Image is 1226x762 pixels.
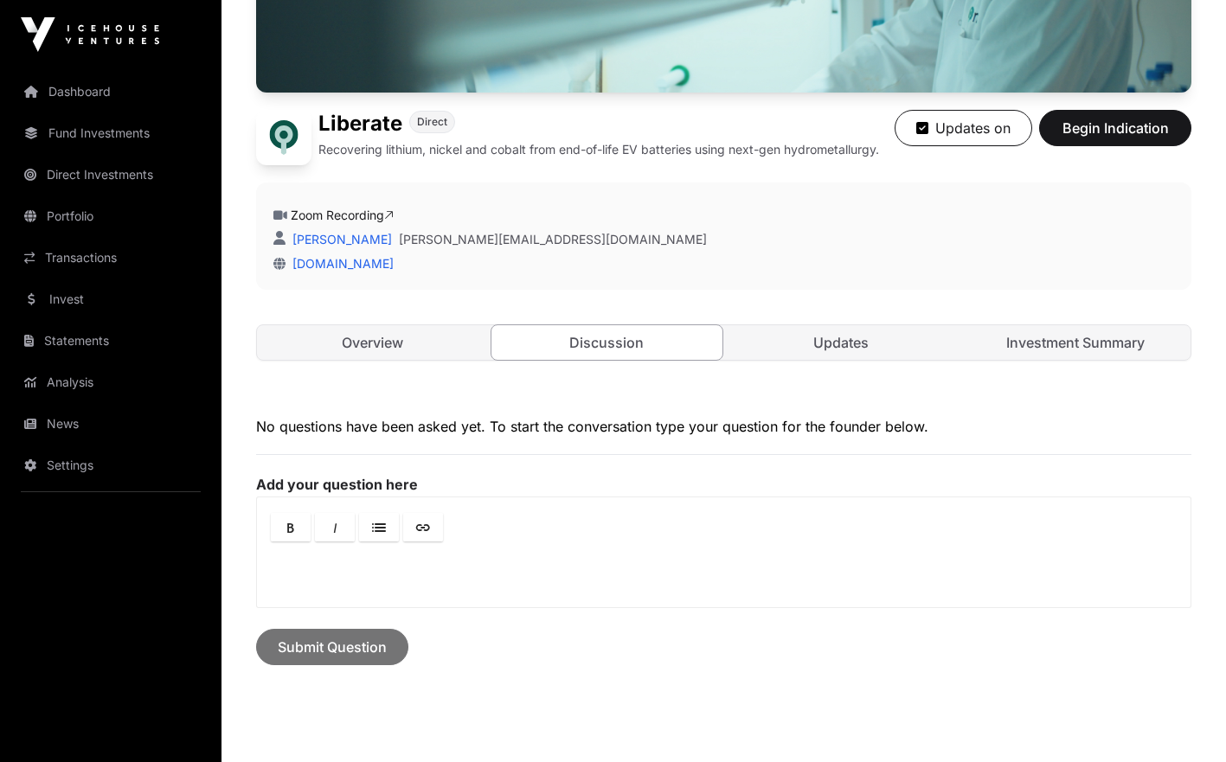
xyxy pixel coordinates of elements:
p: No questions have been asked yet. To start the conversation type your question for the founder be... [256,416,1191,437]
a: Overview [257,325,488,360]
p: Recovering lithium, nickel and cobalt from end-of-life EV batteries using next-gen hydrometallurgy. [318,141,879,158]
a: Transactions [14,239,208,277]
button: Updates on [895,110,1032,146]
img: Liberate [256,110,311,165]
a: [PERSON_NAME][EMAIL_ADDRESS][DOMAIN_NAME] [399,231,707,248]
a: Italic [315,513,355,541]
a: Statements [14,322,208,360]
a: Settings [14,446,208,484]
a: Zoom Recording [291,208,394,222]
a: Link [403,513,443,541]
a: Begin Indication [1039,127,1191,144]
a: Fund Investments [14,114,208,152]
iframe: Chat Widget [1139,679,1226,762]
a: Lists [359,513,399,541]
img: Icehouse Ventures Logo [21,17,159,52]
a: Dashboard [14,73,208,111]
h1: Liberate [318,110,402,138]
a: [PERSON_NAME] [289,232,392,247]
a: Bold [271,513,311,541]
span: Begin Indication [1061,118,1170,138]
a: Updates [726,325,957,360]
nav: Tabs [257,325,1191,360]
span: Direct [417,115,447,129]
label: Add your question here [256,476,1191,493]
a: Invest [14,280,208,318]
a: Direct Investments [14,156,208,194]
a: News [14,405,208,443]
a: Investment Summary [960,325,1191,360]
a: [DOMAIN_NAME] [286,256,394,271]
a: Discussion [491,324,723,361]
a: Analysis [14,363,208,401]
button: Begin Indication [1039,110,1191,146]
a: Portfolio [14,197,208,235]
